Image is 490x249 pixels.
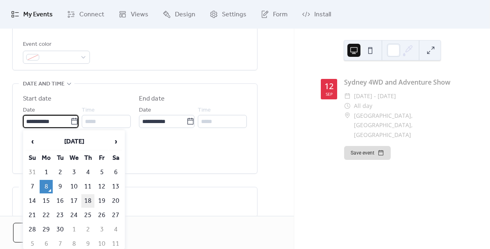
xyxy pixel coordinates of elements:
[40,223,53,236] td: 29
[204,3,253,25] a: Settings
[67,209,81,222] td: 24
[23,105,35,115] span: Date
[26,133,38,150] span: ‹
[67,151,81,165] th: We
[344,146,391,160] button: Save event
[222,10,246,20] span: Settings
[61,3,110,25] a: Connect
[40,151,53,165] th: Mo
[23,10,53,20] span: My Events
[110,133,122,150] span: ›
[54,166,67,179] td: 2
[26,223,39,236] td: 28
[344,77,463,87] div: Sydney 4WD and Adventure Show
[79,10,104,20] span: Connect
[109,151,122,165] th: Sa
[198,105,211,115] span: Time
[344,111,351,121] div: ​
[109,180,122,193] td: 13
[67,223,81,236] td: 1
[324,82,333,90] div: 12
[26,180,39,193] td: 7
[354,101,372,111] span: All day
[157,3,201,25] a: Design
[354,91,396,101] span: [DATE] - [DATE]
[95,166,108,179] td: 5
[81,166,94,179] td: 4
[109,194,122,208] td: 20
[54,223,67,236] td: 30
[131,10,148,20] span: Views
[139,94,165,104] div: End date
[109,166,122,179] td: 6
[40,194,53,208] td: 15
[26,166,39,179] td: 31
[23,94,51,104] div: Start date
[175,10,195,20] span: Design
[54,194,67,208] td: 16
[26,151,39,165] th: Su
[109,223,122,236] td: 4
[95,223,108,236] td: 3
[81,209,94,222] td: 25
[54,151,67,165] th: Tu
[81,151,94,165] th: Th
[81,223,94,236] td: 2
[81,194,94,208] td: 18
[314,10,331,20] span: Install
[23,79,65,89] span: Date and time
[95,194,108,208] td: 19
[344,91,351,101] div: ​
[33,20,84,30] span: Link to Google Maps
[67,194,81,208] td: 17
[112,3,154,25] a: Views
[26,209,39,222] td: 21
[326,92,333,96] div: Sep
[26,194,39,208] td: 14
[13,223,67,242] button: Cancel
[40,209,53,222] td: 22
[296,3,337,25] a: Install
[95,151,108,165] th: Fr
[5,3,59,25] a: My Events
[109,209,122,222] td: 27
[255,3,294,25] a: Form
[40,180,53,193] td: 8
[344,101,351,111] div: ​
[67,166,81,179] td: 3
[23,40,88,49] div: Event color
[95,180,108,193] td: 12
[40,133,108,150] th: [DATE]
[67,180,81,193] td: 10
[40,166,53,179] td: 1
[139,105,151,115] span: Date
[81,180,94,193] td: 11
[95,209,108,222] td: 26
[82,105,95,115] span: Time
[354,111,463,140] span: [GEOGRAPHIC_DATA], [GEOGRAPHIC_DATA], [GEOGRAPHIC_DATA]
[54,209,67,222] td: 23
[54,180,67,193] td: 9
[273,10,288,20] span: Form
